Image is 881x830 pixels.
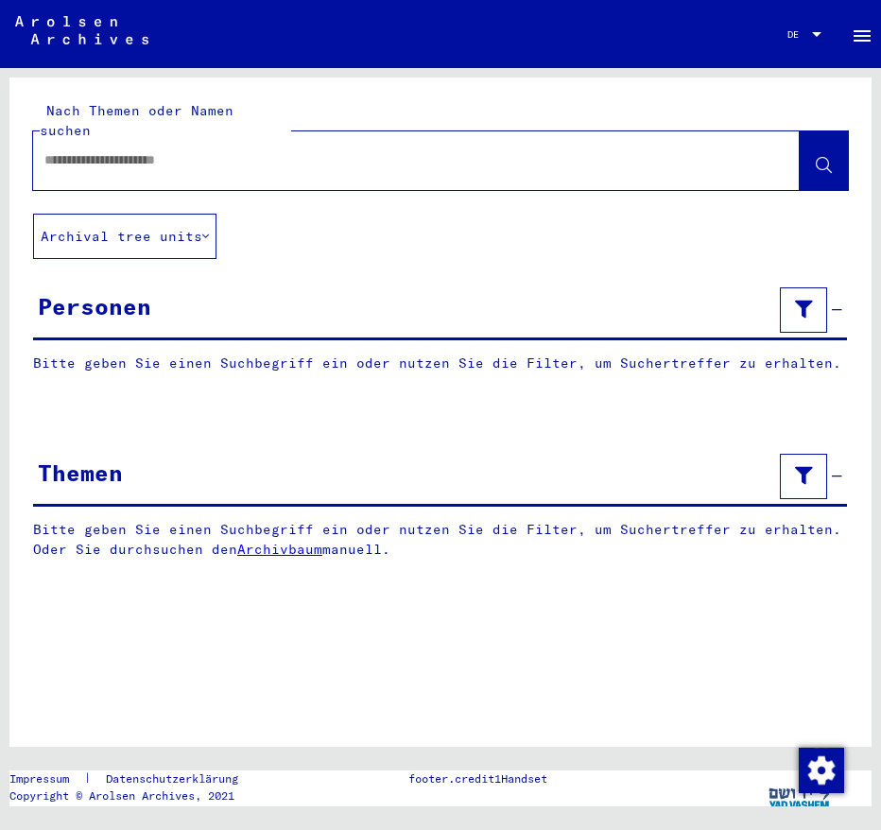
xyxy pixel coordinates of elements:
[9,770,261,787] div: |
[408,770,547,787] p: footer.credit1Handset
[843,15,881,53] button: Toggle sidenav
[91,770,261,787] a: Datenschutzerklärung
[38,456,123,490] div: Themen
[237,541,322,558] a: Archivbaum
[799,748,844,793] img: Zustimmung ändern
[765,770,836,818] img: yv_logo.png
[9,787,261,804] p: Copyright © Arolsen Archives, 2021
[33,520,848,560] p: Bitte geben Sie einen Suchbegriff ein oder nutzen Sie die Filter, um Suchertreffer zu erhalten. O...
[787,29,808,40] span: DE
[15,16,148,44] img: Arolsen_neg.svg
[40,102,233,139] mat-label: Nach Themen oder Namen suchen
[33,214,216,259] button: Archival tree units
[851,25,873,47] mat-icon: Side nav toggle icon
[9,770,84,787] a: Impressum
[38,289,151,323] div: Personen
[33,354,847,373] p: Bitte geben Sie einen Suchbegriff ein oder nutzen Sie die Filter, um Suchertreffer zu erhalten.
